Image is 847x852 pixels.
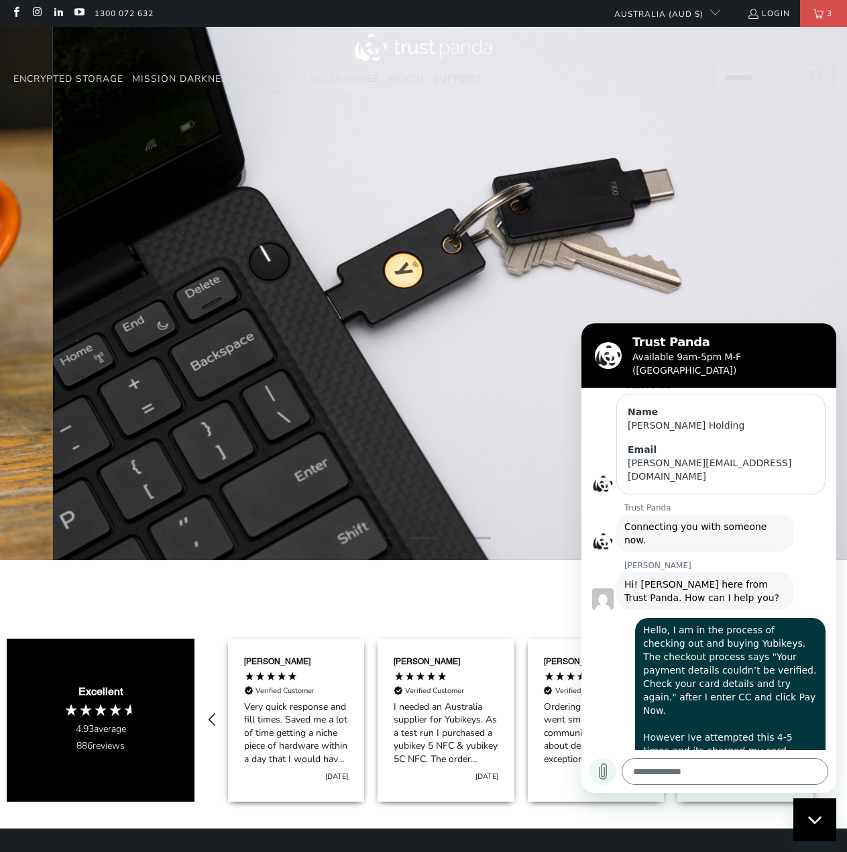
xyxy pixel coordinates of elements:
img: Trust Panda Australia [355,34,492,61]
div: [PERSON_NAME] [394,656,460,668]
div: [DATE] [325,771,348,782]
li: Page dot 4 [437,537,464,539]
span: Accessories [308,72,380,85]
div: 4.93 Stars [64,702,137,717]
div: 5 Stars [544,671,601,685]
iframe: Reviews Widget [7,587,840,620]
div: [PERSON_NAME] Verified CustomerI needed an Australia supplier for Yubikeys. As a test run I purch... [371,639,520,802]
div: [PERSON_NAME] [244,656,310,668]
a: Login [747,6,790,21]
li: Page dot 3 [410,537,437,539]
div: Verified Customer [256,686,315,696]
div: reviews [76,739,125,753]
a: Trust Panda Australia on LinkedIn [52,8,64,19]
div: [DATE] [475,771,498,782]
a: Trust Panda Australia on YouTube [73,8,84,19]
span: Support [433,72,482,85]
a: Merch [388,64,425,95]
input: Search... [713,64,834,93]
a: Trust Panda Australia on Instagram [31,8,42,19]
li: Page dot 2 [384,537,410,539]
div: Verified Customer [405,686,464,696]
summary: YubiKey [243,64,300,95]
div: I needed an Australia supplier for Yubikeys. As a test run I purchased a yubikey 5 NFC & yubikey ... [394,700,498,766]
span: Merch [388,72,425,85]
a: Mission Darkness [132,64,235,95]
div: [PERSON_NAME] [544,656,610,668]
iframe: Messaging window [581,323,836,793]
div: [PERSON_NAME] Verified CustomerOrdering and purchase went smoothly, the communications to me abou... [521,639,671,802]
li: Page dot 5 [464,537,491,539]
div: Very quick response and fill times. Saved me a lot of time getting a niche piece of hardware with... [244,700,348,766]
a: Encrypted Storage [13,64,123,95]
button: Search [800,64,834,93]
span: YubiKey [243,72,286,85]
a: Trust Panda Australia on Facebook [10,8,21,19]
div: [PERSON_NAME] Verified CustomerVery quick response and fill times. Saved me a lot of time getting... [221,639,371,802]
iframe: Button to launch messaging window, conversation in progress [793,798,836,841]
span: 4.93 [76,723,94,735]
li: Page dot 1 [357,537,384,539]
a: 1300 072 632 [95,6,154,21]
a: Support [433,64,482,95]
nav: Translation missing: en.navigation.header.main_nav [13,64,482,95]
div: average [76,723,126,736]
div: 5 Stars [394,671,451,685]
div: Ordering and purchase went smoothly, the communications to me about delivery were exceptional and... [544,700,648,766]
div: REVIEWS.io Carousel Scroll Left [196,704,229,736]
div: Excellent [78,684,123,699]
div: Verified Customer [555,686,614,696]
span: Mission Darkness [132,72,235,85]
div: 5 Stars [244,671,301,685]
a: Accessories [308,64,380,95]
span: 886 [76,739,93,752]
span: Encrypted Storage [13,72,123,85]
